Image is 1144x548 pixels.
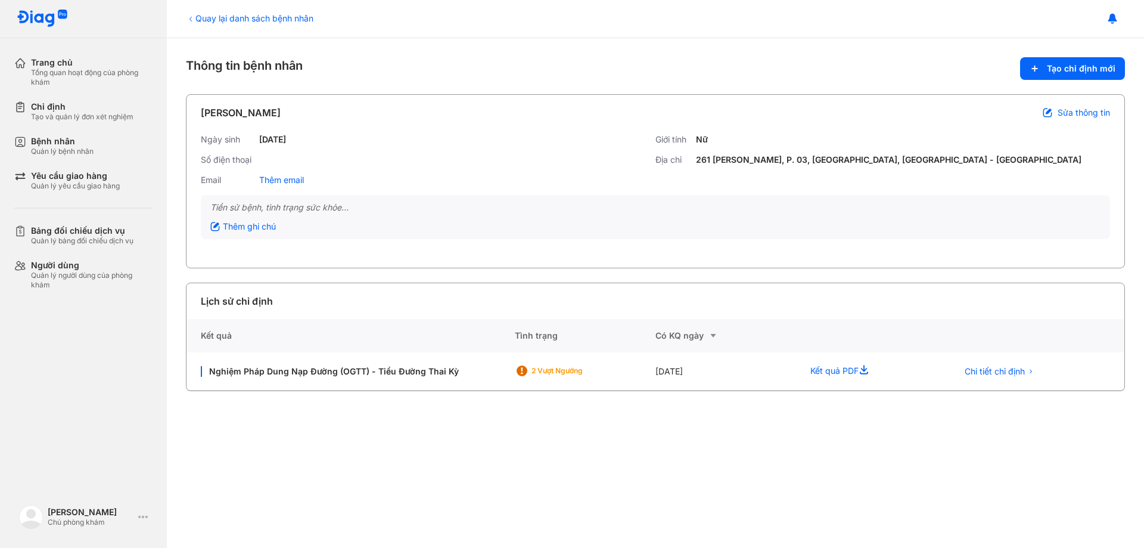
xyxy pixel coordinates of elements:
[655,134,691,145] div: Giới tính
[201,175,254,185] div: Email
[31,147,94,156] div: Quản lý bệnh nhân
[31,101,133,112] div: Chỉ định
[48,507,133,518] div: [PERSON_NAME]
[696,134,708,145] div: Nữ
[515,319,655,352] div: Tình trạng
[210,202,1101,213] div: Tiền sử bệnh, tình trạng sức khỏe...
[259,175,304,185] div: Thêm email
[31,112,133,122] div: Tạo và quản lý đơn xét nghiệm
[201,134,254,145] div: Ngày sinh
[531,366,627,376] div: 2 Vượt ngưỡng
[31,260,153,271] div: Người dùng
[696,154,1081,165] div: 261 [PERSON_NAME], P. 03, [GEOGRAPHIC_DATA], [GEOGRAPHIC_DATA] - [GEOGRAPHIC_DATA]
[48,518,133,527] div: Chủ phòng khám
[186,319,515,352] div: Kết quả
[31,57,153,68] div: Trang chủ
[210,221,276,232] div: Thêm ghi chú
[655,329,796,343] div: Có KQ ngày
[1047,63,1115,74] span: Tạo chỉ định mới
[259,134,286,145] div: [DATE]
[1020,57,1125,80] button: Tạo chỉ định mới
[186,57,1125,80] div: Thông tin bệnh nhân
[31,68,153,87] div: Tổng quan hoạt động của phòng khám
[31,181,120,191] div: Quản lý yêu cầu giao hàng
[31,136,94,147] div: Bệnh nhân
[958,363,1042,380] button: Chi tiết chỉ định
[796,352,943,391] div: Kết quả PDF
[31,171,120,181] div: Yêu cầu giao hàng
[655,352,796,391] div: [DATE]
[201,154,254,165] div: Số điện thoại
[17,10,68,28] img: logo
[31,225,133,236] div: Bảng đối chiếu dịch vụ
[186,12,313,24] div: Quay lại danh sách bệnh nhân
[201,294,273,308] div: Lịch sử chỉ định
[19,505,43,529] img: logo
[201,366,500,377] div: Nghiệm Pháp Dung Nạp Đường (OGTT) - Tiểu Đường Thai Kỳ
[31,236,133,246] div: Quản lý bảng đối chiếu dịch vụ
[201,106,281,120] div: [PERSON_NAME]
[965,366,1025,377] span: Chi tiết chỉ định
[655,154,691,165] div: Địa chỉ
[31,271,153,290] div: Quản lý người dùng của phòng khám
[1058,107,1110,118] span: Sửa thông tin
